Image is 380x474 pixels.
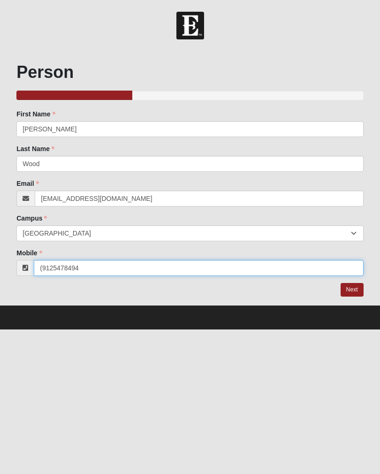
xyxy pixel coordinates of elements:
a: Next [341,283,364,297]
label: Campus [16,214,47,223]
h1: Person [16,62,364,82]
label: Email [16,179,38,188]
label: First Name [16,109,55,119]
label: Last Name [16,144,54,153]
label: Mobile [16,248,42,258]
img: Church of Eleven22 Logo [176,12,204,39]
